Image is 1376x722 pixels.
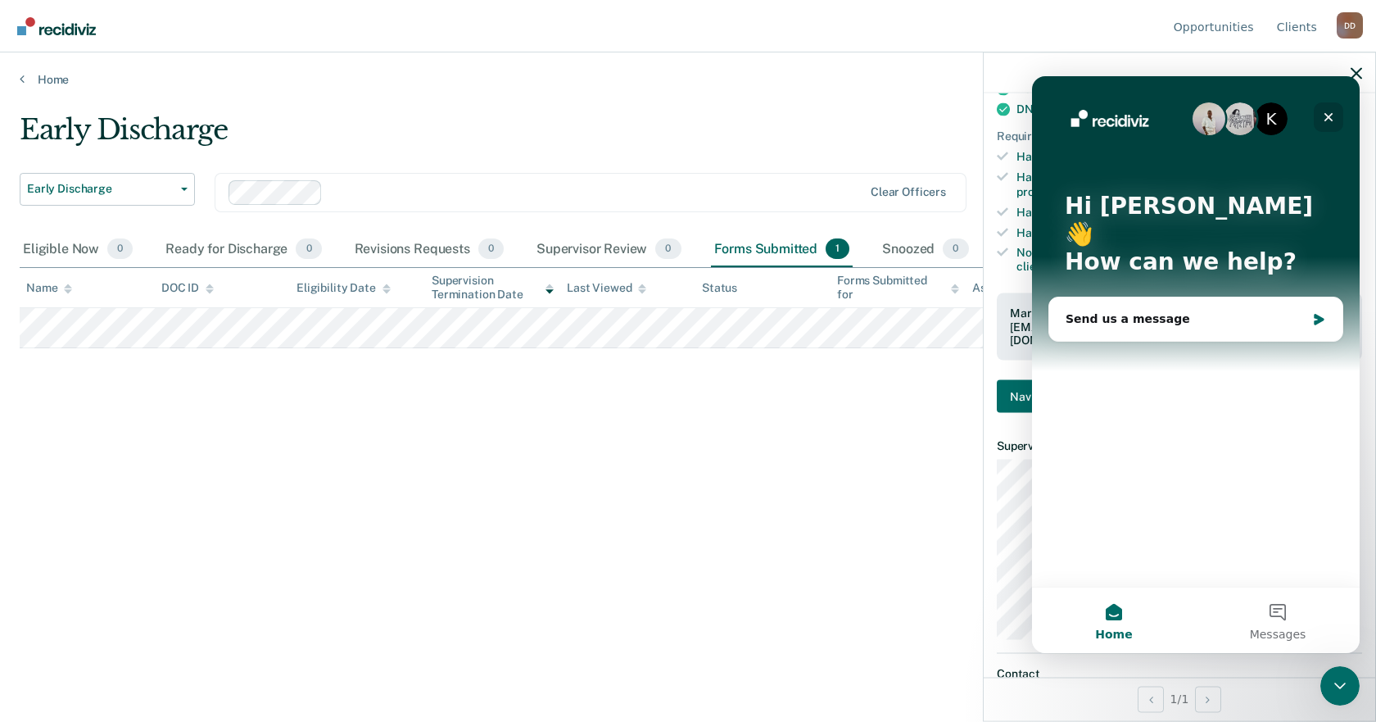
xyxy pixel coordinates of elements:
div: Supervisor Review [533,232,685,268]
div: DNA has been collected and successfully uploaded to [1016,102,1362,116]
button: Navigate to form [997,380,1114,413]
span: 1 [826,238,849,260]
div: Status [702,281,737,295]
span: programming [1016,184,1101,198]
iframe: Intercom live chat [1032,76,1360,653]
div: Supervision Termination Date [432,274,554,302]
span: 0 [478,238,504,260]
div: Early Discharge [20,113,1052,160]
div: Name [26,281,72,295]
span: 0 [943,238,968,260]
dt: Contact [997,666,1362,680]
div: Revisions Requests [351,232,507,268]
div: Has paid restitution in [1016,205,1362,219]
div: Ready for Discharge [162,232,324,268]
div: Assigned to [972,281,1049,295]
div: 1 / 1 [984,677,1375,720]
dt: Supervision [997,439,1362,453]
div: Requirements for officers to check [997,129,1362,143]
div: Forms Submitted [711,232,853,268]
div: Has completed any court-ordered interventions and/or [1016,170,1362,198]
img: Recidiviz [17,17,96,35]
div: Eligible Now [20,232,136,268]
span: Early Discharge [27,182,174,196]
div: D D [1337,12,1363,39]
span: 0 [296,238,321,260]
div: Has no pending criminal charges or active [1016,149,1362,164]
a: Home [20,72,1356,87]
div: Clear officers [871,185,946,199]
iframe: Intercom live chat [1320,666,1360,706]
div: Has paid court fees in full (for probation [1016,225,1362,239]
div: Last Viewed [567,281,646,295]
span: 0 [655,238,681,260]
a: Navigate to form link [997,380,1120,413]
button: Previous Opportunity [1138,686,1164,712]
div: Snoozed [879,232,971,268]
button: Profile dropdown button [1337,12,1363,39]
div: DOC ID [161,281,214,295]
div: Marked as Forms submitted by [PERSON_NAME][EMAIL_ADDRESS][PERSON_NAME][US_STATE][DOMAIN_NAME] on ... [1010,306,1349,347]
button: Next Opportunity [1195,686,1221,712]
span: 0 [107,238,133,260]
div: Eligibility Date [296,281,391,295]
div: Not excluded from early discharge via court order (for probation clients [1016,246,1362,274]
div: Forms Submitted for [837,274,959,302]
